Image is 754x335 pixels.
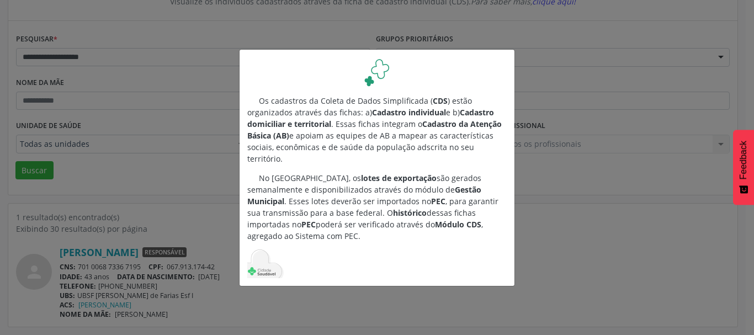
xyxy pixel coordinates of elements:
[393,208,427,218] b: histórico
[431,196,445,206] b: PEC
[435,219,481,230] b: Módulo CDS
[739,141,748,179] span: Feedback
[433,95,448,106] b: CDS
[247,119,502,141] b: Cadastro da Atenção Básica (AB)
[733,130,754,205] button: Feedback - Mostrar pesquisa
[364,57,391,87] img: Logo Cidade Saudável
[247,184,481,206] b: Gestão Municipal
[247,249,284,278] img: Logo Cidade Saudável
[301,219,316,230] b: PEC
[372,107,446,118] b: Cadastro individual
[361,173,437,183] b: lotes de exportação
[247,172,507,242] p: No [GEOGRAPHIC_DATA], os são gerados semanalmente e disponibilizados através do módulo de . Esses...
[247,95,507,164] p: Os cadastros da Coleta de Dados Simplificada ( ) estão organizados através das fichas: a) e b) . ...
[247,107,494,129] b: Cadastro domiciliar e territorial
